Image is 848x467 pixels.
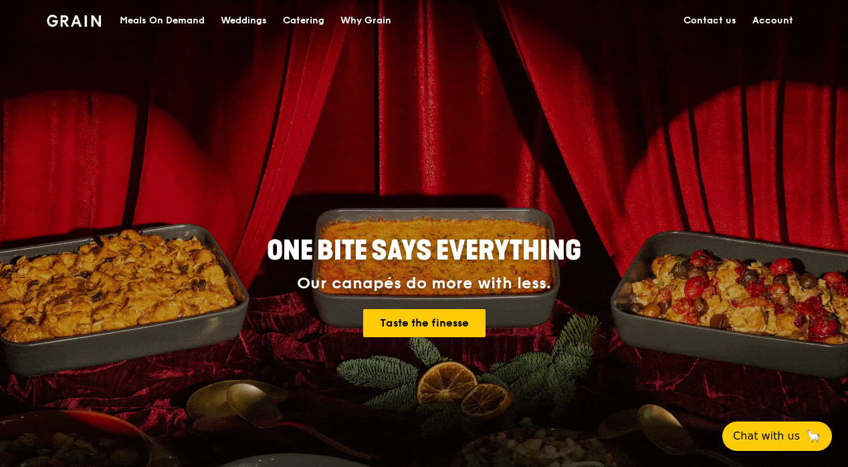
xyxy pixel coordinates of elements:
[275,1,332,41] a: Catering
[733,428,800,444] span: Chat with us
[221,1,267,41] div: Weddings
[332,1,399,41] a: Why Grain
[744,1,801,41] a: Account
[283,1,324,41] div: Catering
[722,422,832,451] button: Chat with us🦙
[675,1,744,41] a: Contact us
[213,1,275,41] a: Weddings
[120,1,205,41] div: Meals On Demand
[805,428,821,444] span: 🦙
[363,309,486,337] a: Taste the finesse
[47,15,101,27] img: Grain
[340,1,391,41] div: Why Grain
